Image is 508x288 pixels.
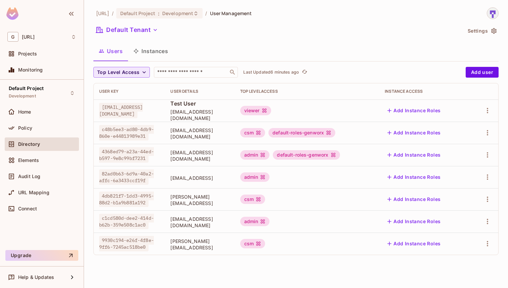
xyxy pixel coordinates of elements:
[170,216,229,229] span: [EMAIL_ADDRESS][DOMAIN_NAME]
[22,34,35,40] span: Workspace: genworx.ai
[273,150,340,160] div: default-roles-genworx
[385,194,443,205] button: Add Instance Roles
[385,238,443,249] button: Add Instance Roles
[240,106,271,115] div: viewer
[18,125,32,131] span: Policy
[466,67,499,78] button: Add user
[120,10,155,16] span: Default Project
[300,68,308,76] button: refresh
[385,105,443,116] button: Add Instance Roles
[240,128,265,137] div: csm
[299,68,308,76] span: Click to refresh data
[302,69,307,76] span: refresh
[97,68,139,77] span: Top Level Access
[93,67,150,78] button: Top Level Access
[9,93,36,99] span: Development
[99,89,160,94] div: User Key
[6,7,18,20] img: SReyMgAAAABJRU5ErkJggg==
[18,174,40,179] span: Audit Log
[240,239,265,248] div: csm
[18,206,37,211] span: Connect
[170,109,229,121] span: [EMAIL_ADDRESS][DOMAIN_NAME]
[128,43,173,59] button: Instances
[99,125,154,140] span: c48b5ee3-ad80-4db9-860e-e44813989e31
[385,172,443,182] button: Add Instance Roles
[240,217,270,226] div: admin
[170,194,229,206] span: [PERSON_NAME][EMAIL_ADDRESS]
[93,25,161,35] button: Default Tenant
[96,10,109,16] span: the active workspace
[18,67,43,73] span: Monitoring
[18,275,54,280] span: Help & Updates
[99,214,154,229] span: c1cd580d-dee2-414d-b62b-359e508c1ac0
[18,158,39,163] span: Elements
[205,10,207,16] li: /
[162,10,193,16] span: Development
[99,169,154,185] span: 82ad0b63-6d9a-40a2-affc-6a3433ccf19f
[487,8,498,19] img: sharmila@genworx.ai
[210,10,252,16] span: User Management
[240,195,265,204] div: csm
[5,250,78,261] button: Upgrade
[240,89,374,94] div: Top Level Access
[7,32,18,42] span: G
[170,127,229,140] span: [EMAIL_ADDRESS][DOMAIN_NAME]
[268,128,335,137] div: default-roles-genworx
[385,89,465,94] div: Instance Access
[9,86,44,91] span: Default Project
[18,51,37,56] span: Projects
[158,11,160,16] span: :
[170,238,229,251] span: [PERSON_NAME][EMAIL_ADDRESS]
[18,190,49,195] span: URL Mapping
[18,109,31,115] span: Home
[385,150,443,160] button: Add Instance Roles
[385,216,443,227] button: Add Instance Roles
[99,236,154,251] span: 9930c194-e26f-4f8e-9ff6-7245ac518be0
[170,149,229,162] span: [EMAIL_ADDRESS][DOMAIN_NAME]
[99,192,154,207] span: 4db821f7-1dd3-4995-88d2-b1a9b881a192
[170,100,229,107] span: Test User
[385,127,443,138] button: Add Instance Roles
[240,150,270,160] div: admin
[465,26,499,36] button: Settings
[112,10,114,16] li: /
[99,103,143,118] span: [EMAIL_ADDRESS][DOMAIN_NAME]
[170,89,229,94] div: User Details
[18,141,40,147] span: Directory
[240,172,270,182] div: admin
[243,70,299,75] p: Last Updated 6 minutes ago
[170,175,229,181] span: [EMAIL_ADDRESS]
[93,43,128,59] button: Users
[99,147,154,163] span: 4368ed79-a23a-44ed-b597-9e8c99bf7231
